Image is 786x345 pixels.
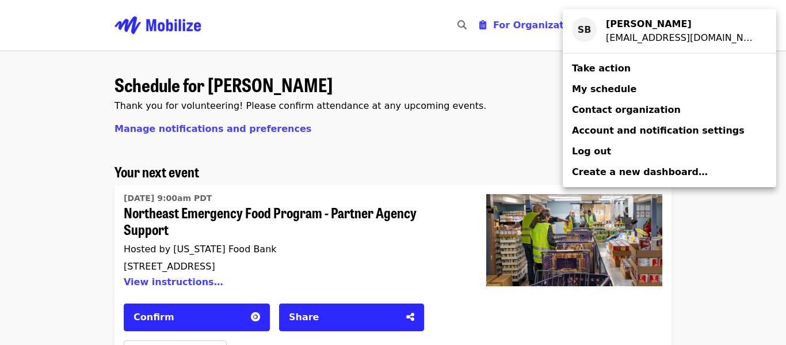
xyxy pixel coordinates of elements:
a: Log out [563,141,776,162]
a: Account and notification settings [563,120,776,141]
strong: [PERSON_NAME] [606,18,692,29]
a: Take action [563,58,776,79]
a: Create a new dashboard… [563,162,776,183]
span: Contact organization [572,104,681,115]
a: My schedule [563,79,776,100]
a: Contact organization [563,100,776,120]
span: My schedule [572,84,636,94]
div: bedellstiles@yahoo.com [606,31,758,45]
div: Shelley Bedell [606,17,758,31]
span: Account and notification settings [572,125,745,136]
span: Log out [572,146,611,157]
div: SB [572,17,597,42]
a: SB[PERSON_NAME][EMAIL_ADDRESS][DOMAIN_NAME] [563,14,776,48]
span: Create a new dashboard… [572,166,708,177]
span: Take action [572,63,631,74]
